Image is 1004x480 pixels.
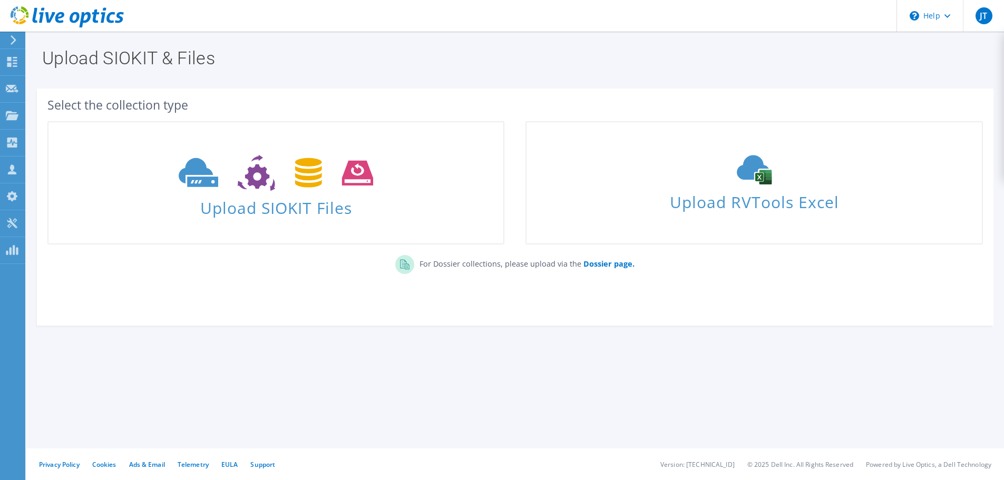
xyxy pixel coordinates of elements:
[221,460,238,469] a: EULA
[92,460,116,469] a: Cookies
[414,255,635,270] p: For Dossier collections, please upload via the
[527,188,981,211] span: Upload RVTools Excel
[583,259,635,269] b: Dossier page.
[129,460,165,469] a: Ads & Email
[250,460,275,469] a: Support
[42,49,983,67] h1: Upload SIOKIT & Files
[47,99,983,111] div: Select the collection type
[48,193,503,216] span: Upload SIOKIT Files
[866,460,991,469] li: Powered by Live Optics, a Dell Technology
[178,460,209,469] a: Telemetry
[976,7,992,24] span: JT
[525,121,982,244] a: Upload RVTools Excel
[910,11,919,21] svg: \n
[39,460,80,469] a: Privacy Policy
[581,259,635,269] a: Dossier page.
[47,121,504,244] a: Upload SIOKIT Files
[660,460,735,469] li: Version: [TECHNICAL_ID]
[747,460,853,469] li: © 2025 Dell Inc. All Rights Reserved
